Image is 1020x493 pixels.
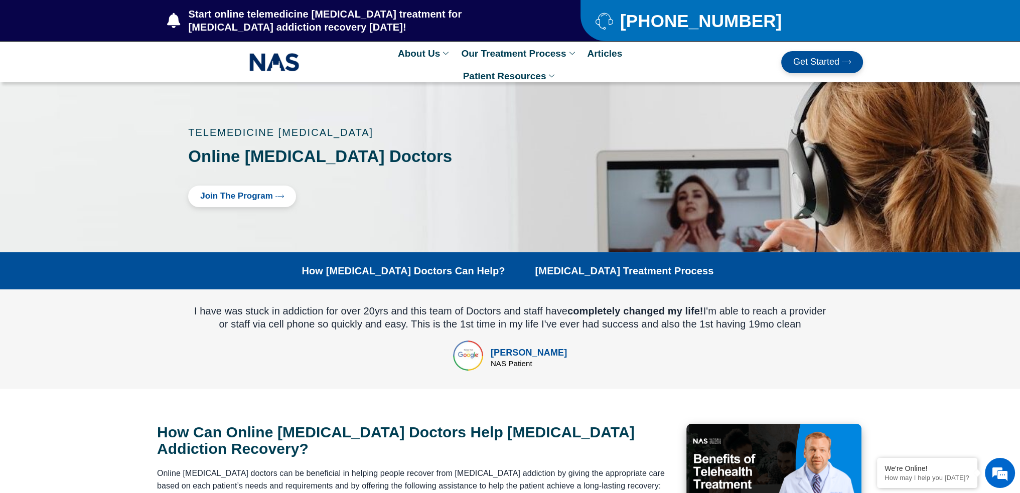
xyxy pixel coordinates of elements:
h1: Online [MEDICAL_DATA] Doctors [188,147,490,166]
a: About Us [393,42,456,65]
span: Join The Program [200,192,273,201]
p: Online [MEDICAL_DATA] doctors can be beneficial in helping people recover from [MEDICAL_DATA] add... [157,467,671,492]
a: [PHONE_NUMBER] [596,12,838,30]
div: We're Online! [885,464,970,472]
a: Start online telemedicine [MEDICAL_DATA] treatment for [MEDICAL_DATA] addiction recovery [DATE]! [167,8,540,34]
p: How may I help you today? [885,474,970,481]
a: Articles [582,42,627,65]
h2: How Can Online [MEDICAL_DATA] Doctors Help [MEDICAL_DATA] Addiction Recovery? [157,424,681,457]
a: Get Started [781,51,863,73]
a: Our Treatment Process [456,42,582,65]
a: How [MEDICAL_DATA] Doctors Can Help? [302,265,505,277]
div: Click here to Join Suboxone Treatment Program with our Top Rated Online Suboxone Doctors [188,186,490,207]
div: I have was stuck in addiction for over 20yrs and this team of Doctors and staff have I'm able to ... [192,304,828,331]
a: Patient Resources [458,65,562,87]
img: top rated online suboxone treatment for opioid addiction treatment in tennessee and texas [453,341,483,371]
p: TELEMEDICINE [MEDICAL_DATA] [188,127,490,137]
img: NAS_email_signature-removebg-preview.png [249,51,300,74]
b: completely changed my life! [567,305,703,316]
div: [PERSON_NAME] [491,346,567,360]
span: Get Started [793,57,839,67]
a: Join The Program [188,186,296,207]
span: [PHONE_NUMBER] [618,15,782,27]
a: [MEDICAL_DATA] Treatment Process [535,265,714,277]
div: NAS Patient [491,360,567,367]
span: Start online telemedicine [MEDICAL_DATA] treatment for [MEDICAL_DATA] addiction recovery [DATE]! [186,8,541,34]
